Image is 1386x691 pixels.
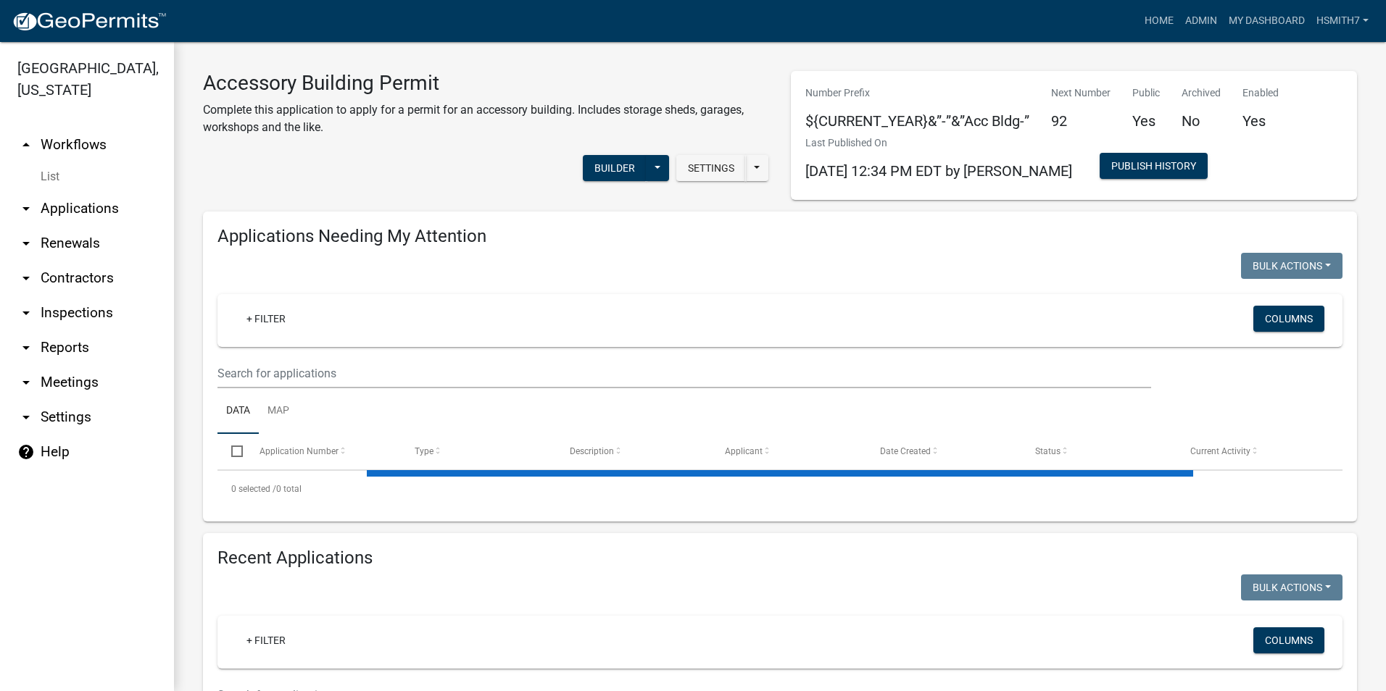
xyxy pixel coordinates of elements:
[1132,85,1160,101] p: Public
[1021,434,1177,469] datatable-header-cell: Status
[260,446,339,456] span: Application Number
[1177,434,1332,469] datatable-header-cell: Current Activity
[17,235,35,252] i: arrow_drop_down
[1100,162,1208,173] wm-modal-confirm: Workflow Publish History
[1100,153,1208,179] button: Publish History
[805,135,1072,151] p: Last Published On
[259,388,298,435] a: Map
[1051,112,1111,130] h5: 92
[217,434,245,469] datatable-header-cell: Select
[217,388,259,435] a: Data
[235,627,297,653] a: + Filter
[1311,7,1374,35] a: hsmith7
[711,434,866,469] datatable-header-cell: Applicant
[1182,85,1221,101] p: Archived
[805,85,1029,101] p: Number Prefix
[400,434,555,469] datatable-header-cell: Type
[725,446,763,456] span: Applicant
[880,446,931,456] span: Date Created
[245,434,400,469] datatable-header-cell: Application Number
[217,471,1343,507] div: 0 total
[1179,7,1223,35] a: Admin
[17,443,35,461] i: help
[17,136,35,154] i: arrow_drop_up
[17,409,35,426] i: arrow_drop_down
[203,71,769,96] h3: Accessory Building Permit
[1253,306,1324,332] button: Columns
[1182,112,1221,130] h5: No
[203,101,769,136] p: Complete this application to apply for a permit for an accessory building. Includes storage sheds...
[1241,574,1343,600] button: Bulk Actions
[1190,446,1250,456] span: Current Activity
[583,155,647,181] button: Builder
[1242,85,1279,101] p: Enabled
[1035,446,1061,456] span: Status
[676,155,746,181] button: Settings
[556,434,711,469] datatable-header-cell: Description
[1139,7,1179,35] a: Home
[231,484,276,494] span: 0 selected /
[805,112,1029,130] h5: ${CURRENT_YEAR}&”-”&”Acc Bldg-”
[217,359,1151,388] input: Search for applications
[17,374,35,391] i: arrow_drop_down
[17,200,35,217] i: arrow_drop_down
[866,434,1021,469] datatable-header-cell: Date Created
[1253,627,1324,653] button: Columns
[570,446,614,456] span: Description
[17,339,35,356] i: arrow_drop_down
[1132,112,1160,130] h5: Yes
[217,226,1343,247] h4: Applications Needing My Attention
[1242,112,1279,130] h5: Yes
[217,548,1343,569] h4: Recent Applications
[415,446,433,456] span: Type
[1051,85,1111,101] p: Next Number
[1223,7,1311,35] a: My Dashboard
[1241,253,1343,279] button: Bulk Actions
[235,306,297,332] a: + Filter
[17,269,35,287] i: arrow_drop_down
[17,304,35,322] i: arrow_drop_down
[805,162,1072,180] span: [DATE] 12:34 PM EDT by [PERSON_NAME]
